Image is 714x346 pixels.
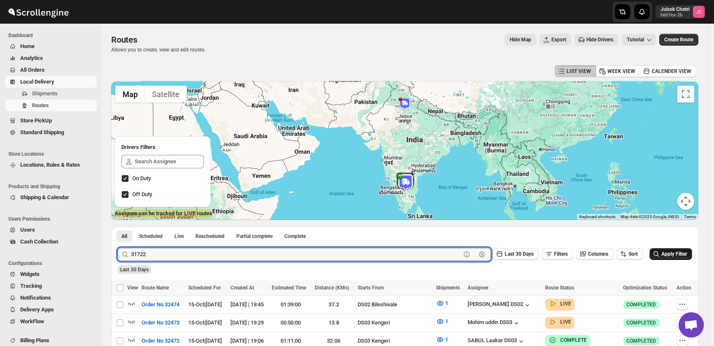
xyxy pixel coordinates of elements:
button: Clear [478,250,486,259]
input: Search Assignee [135,155,204,168]
span: Last 30 Days [505,251,534,257]
span: Shipping & Calendar [20,194,69,200]
span: 1 [445,336,448,343]
button: Apply Filter [650,248,692,260]
span: Analytics [20,55,43,61]
div: DS03 Kengeri [358,319,431,327]
button: Shipping & Calendar [5,192,97,203]
span: Action [677,285,691,291]
div: 01:39:00 [272,300,310,309]
button: User menu [655,5,706,19]
button: Tutorial [622,34,656,46]
span: Off Duty [132,191,152,197]
p: Allows you to create, view and edit routes. [111,46,206,53]
span: Distance (KMs) [315,285,349,291]
div: [DATE] | 19:06 [230,337,267,345]
span: Optimization Status [623,285,668,291]
div: SABUL Laakar DS03 [468,337,525,346]
button: LIST VIEW [555,65,596,77]
span: Store PickUp [20,117,52,124]
button: All Orders [5,64,97,76]
span: CALENDER VIEW [652,68,691,75]
button: Home [5,41,97,52]
button: All routes [116,230,132,242]
button: 1 [431,297,453,310]
div: [DATE] | 19:45 [230,300,267,309]
span: Filters [554,251,568,257]
a: Open this area in Google Maps (opens a new window) [113,209,141,220]
button: Map camera controls [677,193,694,210]
span: Standard Shipping [20,129,64,135]
button: [PERSON_NAME] DS02 [468,301,532,309]
span: Delivery Apps [20,306,54,313]
span: Last 30 Days [120,267,149,273]
span: Export [551,36,566,43]
span: COMPLETED [627,338,656,344]
span: Shipments [32,90,58,97]
span: All Orders [20,67,45,73]
button: Keyboard shortcuts [579,214,615,220]
span: Hide Drivers [586,36,613,43]
span: Products and Shipping [8,183,97,190]
button: LIVE [548,300,571,308]
span: Order No 32473 [142,319,179,327]
input: Press enter after typing | Search Eg. Order No 32474 [131,248,461,261]
span: Estimated Time [272,285,306,291]
span: Routes [32,102,49,108]
span: View [127,285,138,291]
span: WorkFlow [20,318,44,324]
img: Google [113,209,141,220]
div: 01:11:00 [272,337,310,345]
button: Widgets [5,268,97,280]
span: Locations, Rules & Rates [20,162,80,168]
button: Analytics [5,52,97,64]
button: Shipments [5,88,97,100]
div: 37.2 [315,300,353,309]
div: 13.8 [315,319,353,327]
button: Tracking [5,280,97,292]
button: Hide Drivers [575,34,618,46]
span: All [121,233,127,240]
button: Create Route [659,34,698,46]
div: 32.06 [315,337,353,345]
text: JC [696,9,702,15]
button: Routes [5,100,97,111]
button: LIVE [548,318,571,326]
span: COMPLETED [627,301,656,308]
img: ScrollEngine [7,1,70,22]
div: DS02 Bileshivale [358,300,431,309]
span: 1 [445,318,448,324]
span: Partial complete [236,233,273,240]
span: 15-Oct | [DATE] [188,338,222,344]
b: LIVE [560,319,571,325]
div: Mohim uddin DS03 [468,319,521,327]
span: Shipments [436,285,460,291]
button: Order No 32473 [136,316,185,330]
button: Export [540,34,571,46]
span: Sort [628,251,638,257]
span: Tracking [20,283,42,289]
button: WEEK VIEW [596,65,640,77]
button: CALENDER VIEW [640,65,696,77]
span: COMPLETED [627,319,656,326]
span: WEEK VIEW [607,68,635,75]
button: Columns [576,248,613,260]
span: 15-Oct | [DATE] [188,301,222,308]
button: Sort [617,248,643,260]
span: Created At [230,285,254,291]
span: Dashboard [8,32,97,39]
button: Locations, Rules & Rates [5,159,97,171]
span: Store Locations [8,151,97,157]
span: Jubok Chetri [693,6,705,18]
span: Notifications [20,295,51,301]
button: Filters [542,248,573,260]
b: LIVE [560,301,571,307]
button: Toggle fullscreen view [677,86,694,103]
div: 00:50:00 [272,319,310,327]
span: Billing Plans [20,337,49,343]
span: On Duty [132,175,151,181]
span: Route Name [142,285,169,291]
button: Order No 32474 [136,298,185,311]
p: b607ea-2b [661,13,690,18]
